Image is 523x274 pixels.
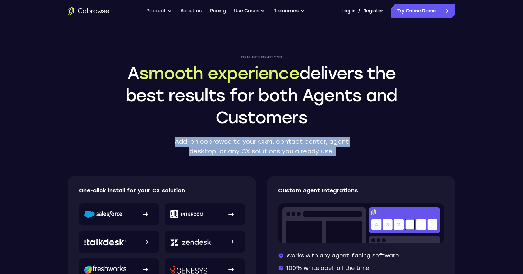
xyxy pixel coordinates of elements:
[363,4,383,18] a: Register
[234,4,265,18] button: Use Cases
[358,7,360,15] span: /
[79,231,159,253] a: Talkdesk logo
[146,4,172,18] button: Product
[391,4,455,18] a: Try Online Demo
[278,252,444,260] li: Works with any agent-facing software
[123,62,400,129] h1: A delivers the best results for both Agents and Customers
[171,137,352,156] p: Add-on cobrowse to your CRM, contact center, agent desktop, or any CX solutions you already use.
[68,7,109,15] a: Go to the home page
[84,238,126,246] img: Talkdesk logo
[180,4,202,18] a: About us
[84,265,126,274] img: Freshworks logo
[165,203,245,225] a: Intercom logo
[139,63,299,83] span: smooth experience
[170,210,203,218] img: Intercom logo
[165,231,245,253] a: Zendesk logo
[341,4,355,18] a: Log In
[278,203,444,243] img: Co-browse code entry input
[123,55,400,59] p: CRM Integrations
[210,4,226,18] a: Pricing
[84,210,122,218] img: Salesforce logo
[79,203,159,225] a: Salesforce logo
[273,4,304,18] button: Resources
[79,187,245,195] p: One-click install for your CX solution
[278,187,444,195] p: Custom Agent Integrations
[170,266,208,274] img: Genesys logo
[170,238,211,246] img: Zendesk logo
[278,264,444,272] li: 100% whitelabel, all the time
